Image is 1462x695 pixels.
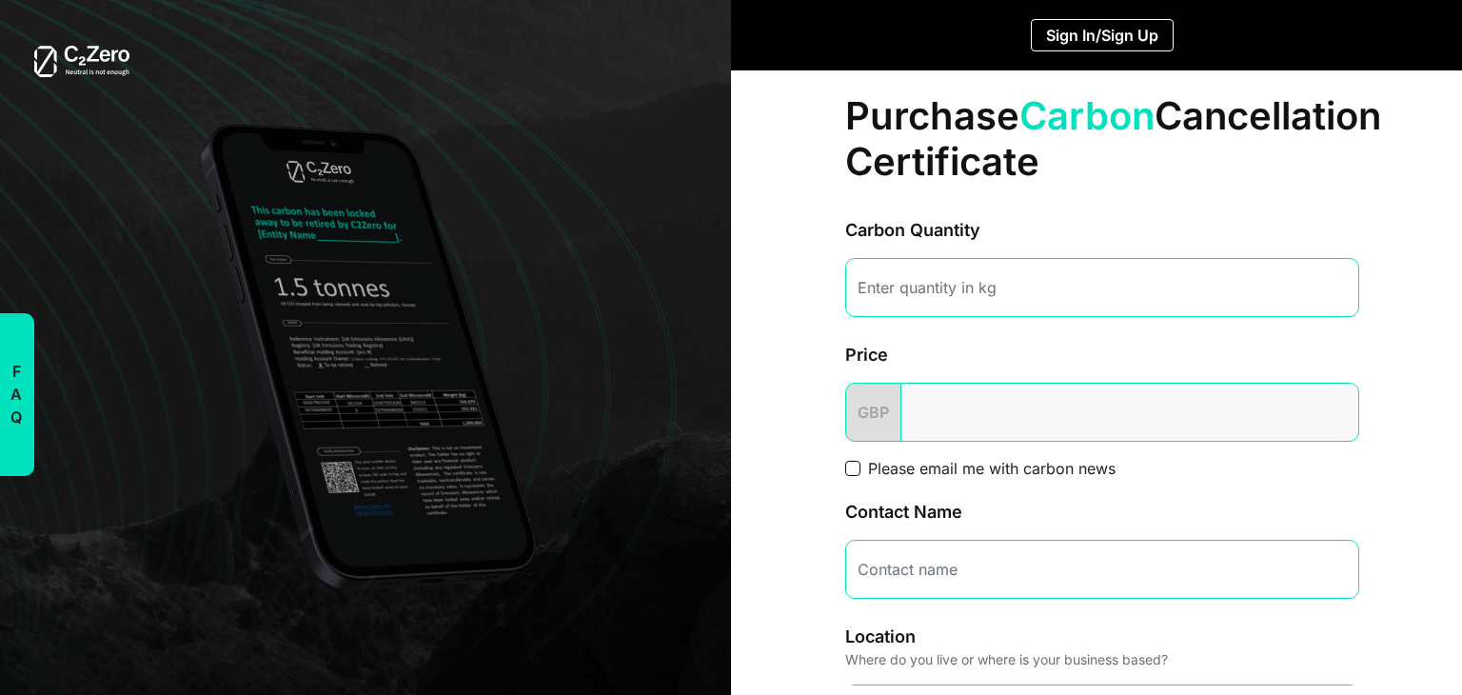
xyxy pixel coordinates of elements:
label: Contact Name [845,499,962,525]
span: GBP [845,383,901,442]
p: Where do you live or where is your business based? [845,649,1359,669]
label: Please email me with carbon news [868,457,1116,480]
label: Carbon Quantity [845,217,980,243]
img: white-logo [34,46,129,77]
h1: Purchase Cancellation Certificate [845,93,1359,185]
label: Price [845,342,888,367]
span: Carbon [1019,92,1155,139]
button: Sign In/Sign Up [1031,19,1174,51]
input: Contact name [845,540,1359,599]
label: Location [845,624,916,649]
input: Enter quantity in kg [845,258,1359,317]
